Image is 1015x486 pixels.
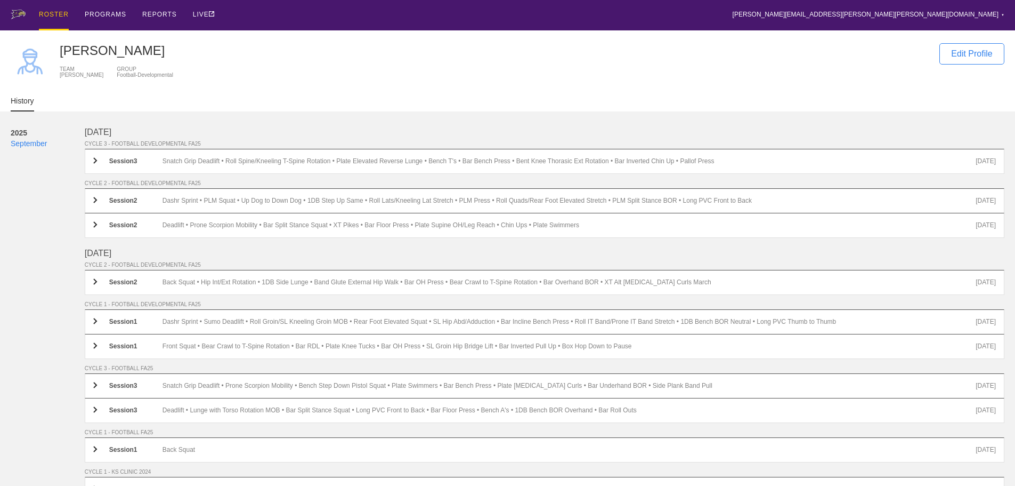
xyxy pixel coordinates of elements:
[117,72,173,78] div: Football-Developmental
[93,342,98,349] img: carrot_right.png
[976,221,996,229] div: [DATE]
[1001,12,1004,18] div: ▼
[976,197,996,205] div: [DATE]
[163,342,976,350] div: Front Squat • Bear Crawl to T-Spine Rotation • Bar RDL • Plate Knee Tucks • Bar OH Press • SL Gro...
[976,318,996,326] div: [DATE]
[109,446,163,454] div: Session 1
[93,278,98,285] img: carrot_right.png
[109,342,163,350] div: Session 1
[109,278,163,286] div: Session 2
[109,157,163,165] div: Session 3
[117,66,173,72] div: GROUP
[163,446,976,454] div: Back Squat
[163,157,976,165] div: Snatch Grip Deadlift • Roll Spine/Kneeling T-Spine Rotation • Plate Elevated Reverse Lunge • Benc...
[109,318,163,326] div: Session 1
[11,138,85,149] div: September
[163,278,976,286] div: Back Squat • Hip Int/Ext Rotation • 1DB Side Lunge • Band Glute External Hip Walk • Bar OH Press ...
[60,72,103,78] div: [PERSON_NAME]
[163,407,976,415] div: Deadlift • Lunge with Torso Rotation MOB • Bar Split Stance Squat • Long PVC Front to Back • Bar ...
[823,362,1015,486] iframe: Chat Widget
[11,10,26,19] img: logo
[93,221,98,228] img: carrot_right.png
[163,382,976,390] div: Snatch Grip Deadlift • Prone Scorpion Mobility • Bench Step Down Pistol Squat • Plate Swimmers • ...
[93,382,98,388] img: carrot_right.png
[11,97,34,111] a: History
[85,469,1004,475] div: CYCLE 1 - KS CLINIC 2024
[939,43,1004,65] div: Edit Profile
[976,342,996,350] div: [DATE]
[85,128,1004,137] div: [DATE]
[93,197,98,203] img: carrot_right.png
[109,221,163,229] div: Session 2
[85,249,1004,258] div: [DATE]
[93,157,98,164] img: carrot_right.png
[109,382,163,390] div: Session 3
[93,446,98,452] img: carrot_right.png
[85,262,1004,268] div: CYCLE 2 - FOOTBALL DEVELOPMENTAL FA25
[109,407,163,415] div: Session 3
[60,66,103,72] div: TEAM
[11,128,85,138] div: 2025
[109,197,163,205] div: Session 2
[60,43,929,58] div: [PERSON_NAME]
[85,180,1004,186] div: CYCLE 2 - FOOTBALL DEVELOPMENTAL FA25
[85,301,1004,307] div: CYCLE 1 - FOOTBALL DEVELOPMENTAL FA25
[85,429,1004,435] div: CYCLE 1 - FOOTBALL FA25
[93,318,98,324] img: carrot_right.png
[163,318,976,326] div: Dashr Sprint • Sumo Deadlift • Roll Groin/SL Kneeling Groin MOB • Rear Foot Elevated Squat • SL H...
[93,407,98,413] img: carrot_right.png
[85,141,1004,147] div: CYCLE 3 - FOOTBALL DEVELOPMENTAL FA25
[976,278,996,286] div: [DATE]
[976,157,996,165] div: [DATE]
[163,197,976,205] div: Dashr Sprint • PLM Squat • Up Dog to Down Dog • 1DB Step Up Same • Roll Lats/Kneeling Lat Stretch...
[163,221,976,229] div: Deadlift • Prone Scorpion Mobility • Bar Split Stance Squat • XT Pikes • Bar Floor Press • Plate ...
[85,365,1004,371] div: CYCLE 3 - FOOTBALL FA25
